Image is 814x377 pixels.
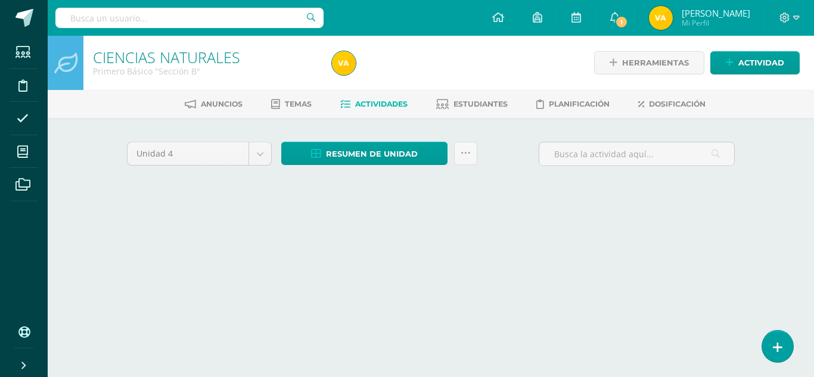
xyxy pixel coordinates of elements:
[201,99,243,108] span: Anuncios
[285,99,312,108] span: Temas
[332,51,356,75] img: 85e5ed63752d8ea9e054c9589d316114.png
[539,142,734,166] input: Busca la actividad aquí...
[738,52,784,74] span: Actividad
[536,95,610,114] a: Planificación
[682,18,750,28] span: Mi Perfil
[128,142,271,165] a: Unidad 4
[638,95,706,114] a: Dosificación
[615,15,628,29] span: 1
[594,51,704,74] a: Herramientas
[93,47,240,67] a: CIENCIAS NATURALES
[93,66,318,77] div: Primero Básico 'Sección B'
[622,52,689,74] span: Herramientas
[281,142,448,165] a: Resumen de unidad
[340,95,408,114] a: Actividades
[185,95,243,114] a: Anuncios
[436,95,508,114] a: Estudiantes
[549,99,610,108] span: Planificación
[710,51,800,74] a: Actividad
[271,95,312,114] a: Temas
[136,142,240,165] span: Unidad 4
[453,99,508,108] span: Estudiantes
[649,6,673,30] img: 85e5ed63752d8ea9e054c9589d316114.png
[355,99,408,108] span: Actividades
[682,7,750,19] span: [PERSON_NAME]
[55,8,324,28] input: Busca un usuario...
[649,99,706,108] span: Dosificación
[93,49,318,66] h1: CIENCIAS NATURALES
[326,143,418,165] span: Resumen de unidad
